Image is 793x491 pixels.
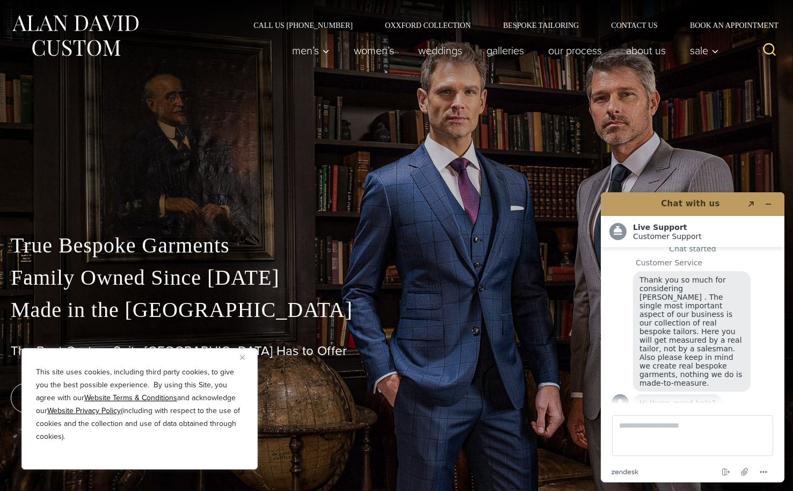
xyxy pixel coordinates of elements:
a: Our Process [536,40,614,61]
a: Book an Appointment [674,21,782,29]
a: About Us [614,40,678,61]
h1: The Best Custom Suits [GEOGRAPHIC_DATA] Has to Offer [11,343,782,359]
button: Close [240,351,253,364]
a: Contact Us [595,21,674,29]
button: Men’s sub menu toggle [280,40,342,61]
img: Alan David Custom [11,12,140,60]
p: True Bespoke Garments Family Owned Since [DATE] Made in the [GEOGRAPHIC_DATA] [11,229,782,326]
p: This site uses cookies, including third party cookies, to give you the best possible experience. ... [36,366,243,443]
a: book an appointment [11,383,161,413]
button: View Search Form [756,38,782,63]
a: Website Terms & Conditions [84,392,177,403]
a: Call Us [PHONE_NUMBER] [237,21,369,29]
a: Galleries [475,40,536,61]
a: Website Privacy Policy [47,405,121,416]
a: weddings [406,40,475,61]
button: Sale sub menu toggle [678,40,725,61]
nav: Secondary Navigation [237,21,782,29]
a: Bespoke Tailoring [487,21,595,29]
iframe: Find more information here [592,184,793,491]
nav: Primary Navigation [280,40,725,61]
span: Chat [24,8,46,17]
a: Oxxford Collection [369,21,487,29]
img: Close [240,355,245,360]
a: Women’s [342,40,406,61]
